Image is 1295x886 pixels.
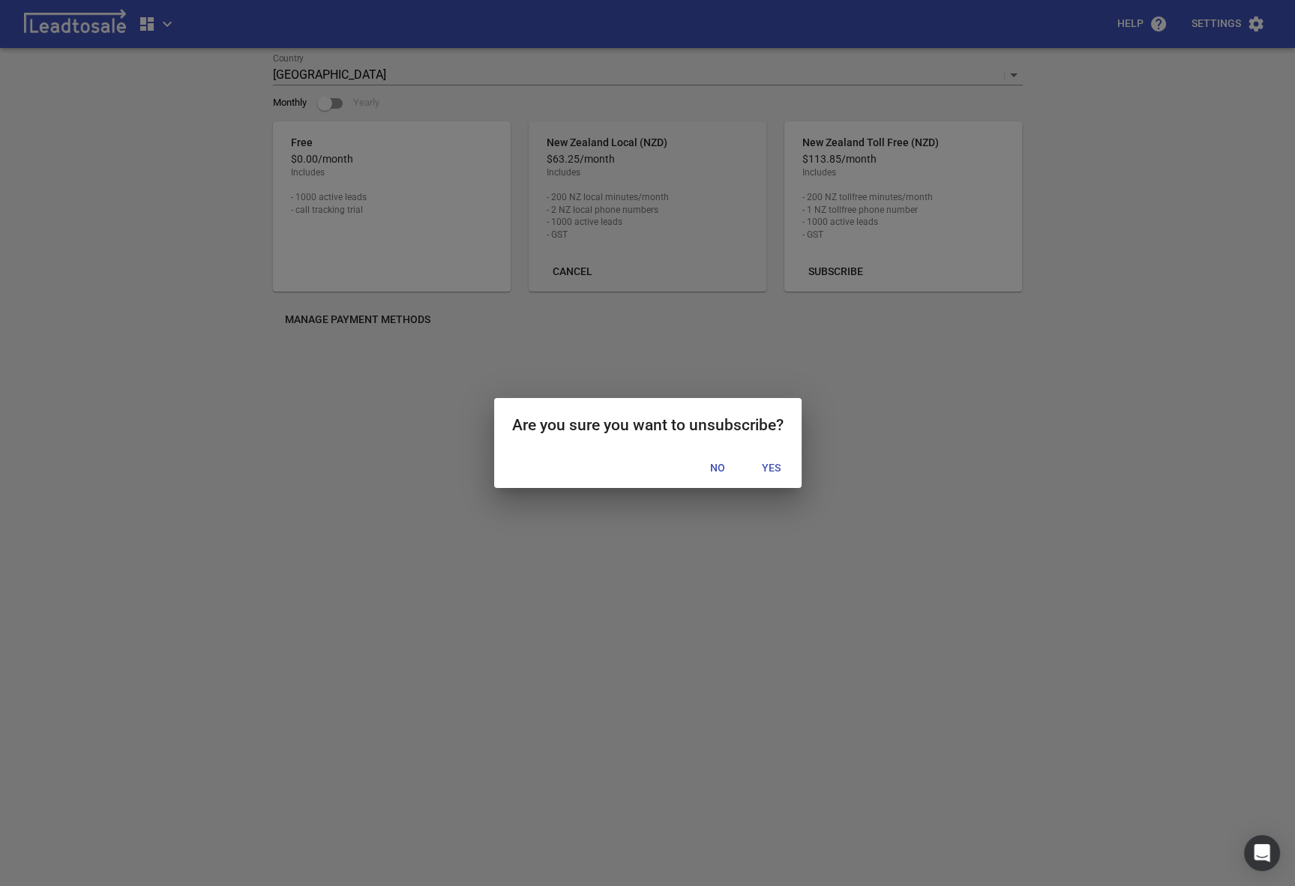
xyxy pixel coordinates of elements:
[694,455,742,482] button: No
[512,416,784,435] h2: Are you sure you want to unsubscribe?
[1244,835,1280,871] div: Open Intercom Messenger
[748,455,796,482] button: Yes
[706,461,730,476] span: No
[760,461,784,476] span: Yes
